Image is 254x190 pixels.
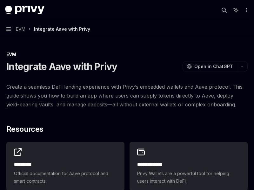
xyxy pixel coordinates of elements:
[16,25,25,33] span: EVM
[5,6,44,15] img: dark logo
[194,63,233,70] span: Open in ChatGPT
[6,124,43,134] span: Resources
[6,82,248,109] span: Create a seamless DeFi lending experience with Privy’s embedded wallets and Aave protocol. This g...
[183,61,237,72] button: Open in ChatGPT
[34,25,90,33] div: Integrate Aave with Privy
[6,61,117,72] h1: Integrate Aave with Privy
[6,51,248,58] div: EVM
[137,170,240,185] span: Privy Wallets are a powerful tool for helping users interact with DeFi.
[14,170,117,185] span: Official documentation for Aave protocol and smart contracts.
[243,6,249,15] button: More actions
